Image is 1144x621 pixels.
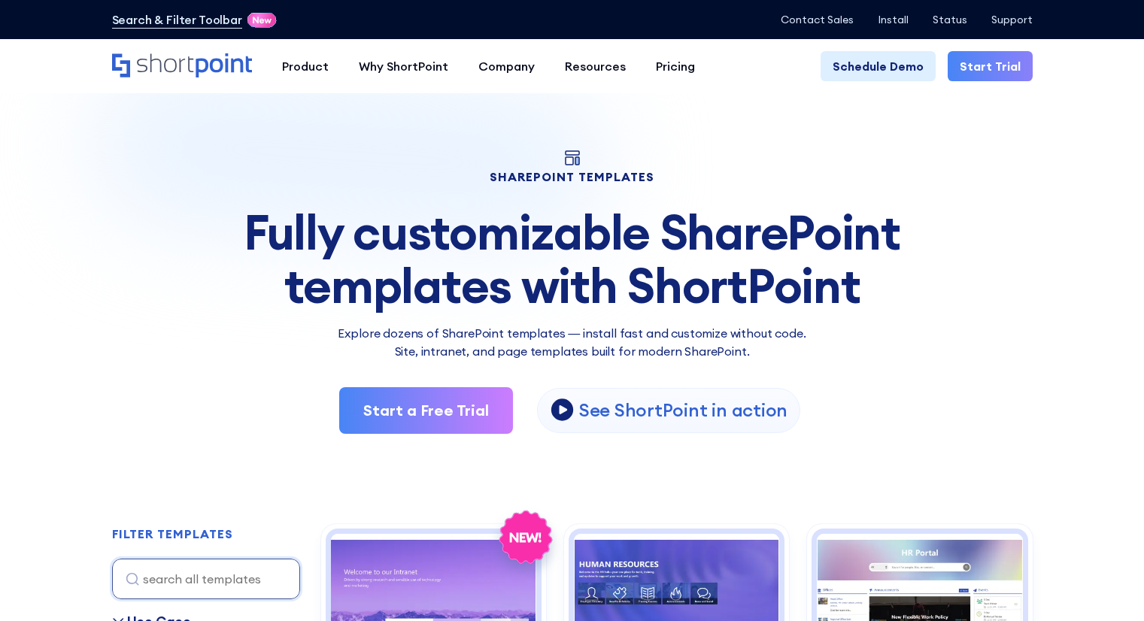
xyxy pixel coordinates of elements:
[478,57,535,75] div: Company
[267,51,344,81] a: Product
[112,171,1033,182] h1: SHAREPOINT TEMPLATES
[579,398,787,422] p: See ShortPoint in action
[537,388,800,433] a: open lightbox
[821,51,936,81] a: Schedule Demo
[565,57,626,75] div: Resources
[112,11,242,29] a: Search & Filter Toolbar
[112,528,233,541] h2: FILTER TEMPLATES
[359,57,448,75] div: Why ShortPoint
[991,14,1033,26] a: Support
[656,57,695,75] div: Pricing
[641,51,710,81] a: Pricing
[948,51,1033,81] a: Start Trial
[112,559,300,599] input: search all templates
[933,14,967,26] a: Status
[112,53,252,79] a: Home
[781,14,854,26] a: Contact Sales
[550,51,641,81] a: Resources
[878,14,909,26] a: Install
[339,387,513,434] a: Start a Free Trial
[112,206,1033,312] div: Fully customizable SharePoint templates with ShortPoint
[112,324,1033,360] p: Explore dozens of SharePoint templates — install fast and customize without code. Site, intranet,...
[344,51,463,81] a: Why ShortPoint
[282,57,329,75] div: Product
[463,51,550,81] a: Company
